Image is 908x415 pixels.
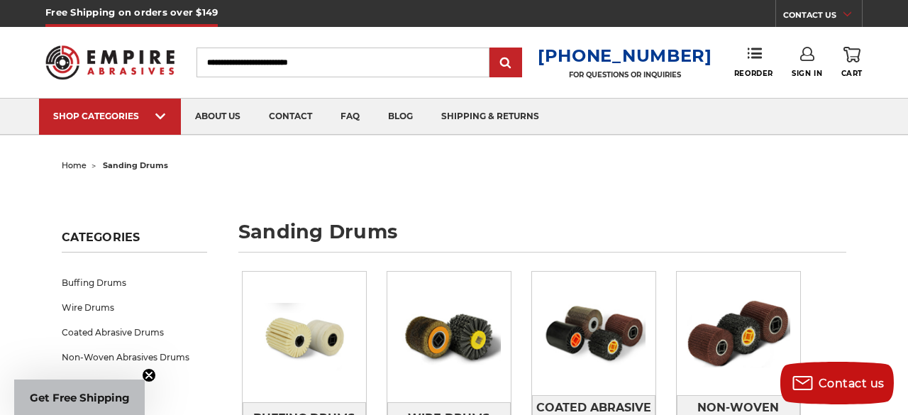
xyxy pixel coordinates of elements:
[538,45,712,66] a: [PHONE_NUMBER]
[492,49,520,77] input: Submit
[243,293,366,381] img: Buffing Drums
[734,47,773,77] a: Reorder
[532,289,655,377] img: Coated Abrasive Drums
[103,160,168,170] span: sanding drums
[387,275,511,399] img: Wire Drums
[677,289,800,377] img: Non-Woven Abrasives Drums
[538,70,712,79] p: FOR QUESTIONS OR INQUIRIES
[326,99,374,135] a: faq
[53,111,167,121] div: SHOP CATEGORIES
[841,69,863,78] span: Cart
[841,47,863,78] a: Cart
[62,231,206,253] h5: Categories
[819,377,885,390] span: Contact us
[62,270,206,295] a: Buffing Drums
[792,69,822,78] span: Sign In
[238,222,846,253] h1: sanding drums
[62,160,87,170] a: home
[62,320,206,345] a: Coated Abrasive Drums
[142,368,156,382] button: Close teaser
[14,380,145,415] div: Get Free ShippingClose teaser
[62,295,206,320] a: Wire Drums
[45,37,175,87] img: Empire Abrasives
[255,99,326,135] a: contact
[62,345,206,370] a: Non-Woven Abrasives Drums
[374,99,427,135] a: blog
[780,362,894,404] button: Contact us
[734,69,773,78] span: Reorder
[181,99,255,135] a: about us
[783,7,862,27] a: CONTACT US
[30,391,130,404] span: Get Free Shipping
[427,99,553,135] a: shipping & returns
